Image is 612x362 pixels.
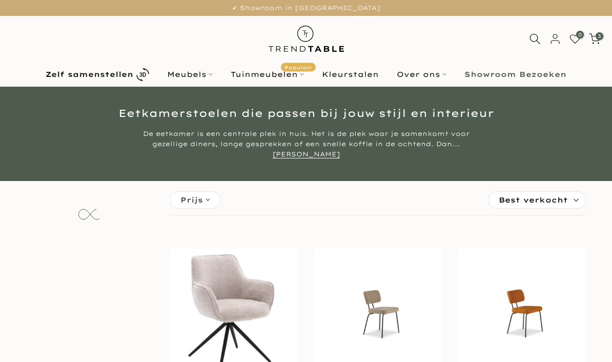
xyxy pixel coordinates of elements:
h1: Eetkamerstoelen die passen bij jouw stijl en interieur [8,108,604,118]
label: Sorteren:Best verkocht [488,192,586,208]
a: Over ons [388,68,456,81]
a: Zelf samenstellen [37,66,158,84]
b: Zelf samenstellen [46,71,133,78]
b: Showroom Bezoeken [464,71,566,78]
a: TuinmeubelenPopulair [222,68,313,81]
iframe: toggle-frame [1,310,52,361]
a: Showroom Bezoeken [456,68,576,81]
img: trend-table [261,16,351,62]
a: Meubels [158,68,222,81]
span: 0 [576,31,584,38]
span: Prijs [180,194,203,206]
p: ✔ Showroom in [GEOGRAPHIC_DATA] [13,3,599,14]
span: Best verkocht [499,192,568,208]
a: 3 [589,33,600,45]
a: 0 [569,33,581,45]
span: 3 [596,32,603,40]
span: Populair [281,63,316,72]
div: De eetkamer is een centrale plek in huis. Het is de plek waar je samenkomt voor gezellige diners,... [114,129,498,159]
a: [PERSON_NAME] [273,150,340,158]
a: Kleurstalen [313,68,388,81]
